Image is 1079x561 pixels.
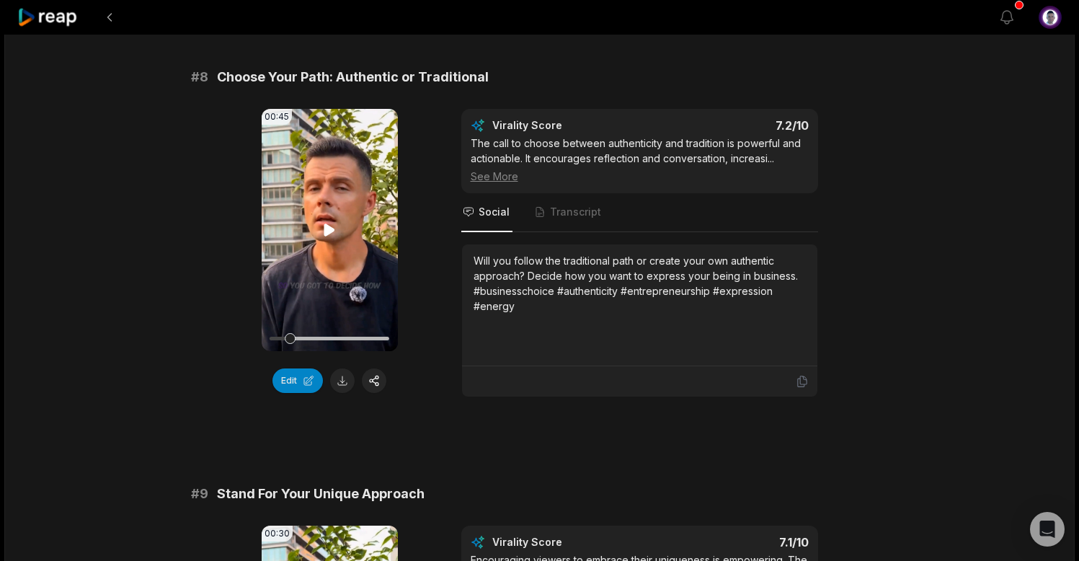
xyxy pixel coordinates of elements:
[471,169,809,184] div: See More
[1030,512,1065,547] div: Open Intercom Messenger
[550,205,601,219] span: Transcript
[654,118,809,133] div: 7.2 /10
[654,535,809,549] div: 7.1 /10
[272,368,323,393] button: Edit
[191,67,208,87] span: # 8
[492,535,647,549] div: Virality Score
[217,67,489,87] span: Choose Your Path: Authentic or Traditional
[217,484,425,504] span: Stand For Your Unique Approach
[191,484,208,504] span: # 9
[492,118,647,133] div: Virality Score
[471,136,809,184] div: The call to choose between authenticity and tradition is powerful and actionable. It encourages r...
[479,205,510,219] span: Social
[461,193,818,232] nav: Tabs
[474,253,806,314] div: Will you follow the traditional path or create your own authentic approach? Decide how you want t...
[262,109,398,351] video: Your browser does not support mp4 format.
